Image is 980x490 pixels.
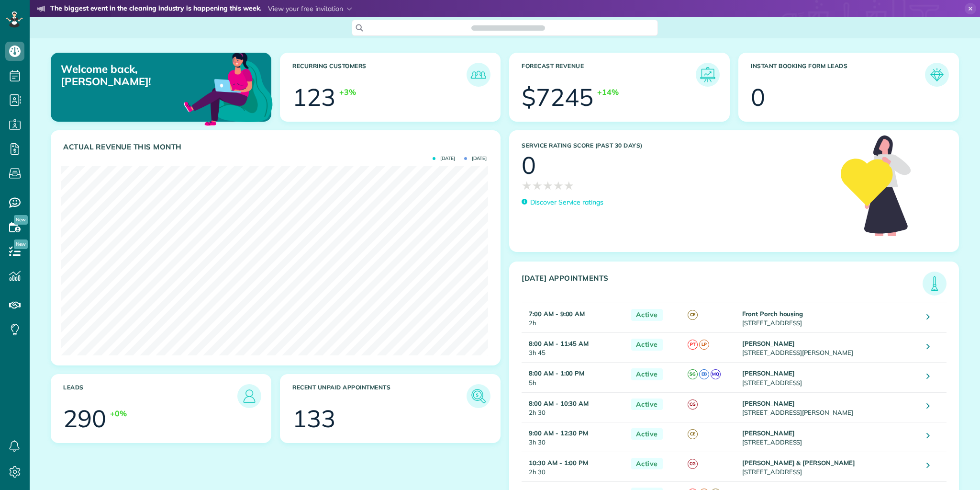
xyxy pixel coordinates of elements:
[522,303,626,333] td: 2h
[740,363,920,392] td: [STREET_ADDRESS]
[469,387,488,406] img: icon_unpaid_appointments-47b8ce3997adf2238b356f14209ab4cced10bd1f174958f3ca8f1d0dd7fffeee.png
[50,4,261,14] strong: The biggest event in the cleaning industry is happening this week.
[292,85,335,109] div: 123
[63,384,237,408] h3: Leads
[564,177,574,194] span: ★
[742,459,855,467] strong: [PERSON_NAME] & [PERSON_NAME]
[240,387,259,406] img: icon_leads-1bed01f49abd5b7fead27621c3d59655bb73ed531f8eeb49469d10e621d6b896.png
[751,63,925,87] h3: Instant Booking Form Leads
[740,422,920,452] td: [STREET_ADDRESS]
[740,452,920,481] td: [STREET_ADDRESS]
[742,340,795,347] strong: [PERSON_NAME]
[711,369,721,379] span: MQ
[529,340,589,347] strong: 8:00 AM - 11:45 AM
[740,303,920,333] td: [STREET_ADDRESS]
[292,407,335,431] div: 133
[433,156,455,161] span: [DATE]
[522,422,626,452] td: 3h 30
[740,333,920,363] td: [STREET_ADDRESS][PERSON_NAME]
[522,177,532,194] span: ★
[61,63,201,88] p: Welcome back, [PERSON_NAME]!
[522,85,593,109] div: $7245
[529,369,584,377] strong: 8:00 AM - 1:00 PM
[742,399,795,407] strong: [PERSON_NAME]
[110,408,127,419] div: +0%
[688,459,698,469] span: CG
[469,65,488,84] img: icon_recurring_customers-cf858462ba22bcd05b5a5880d41d6543d210077de5bb9ebc9590e49fd87d84ed.png
[927,65,947,84] img: icon_form_leads-04211a6a04a5b2264e4ee56bc0799ec3eb69b7e499cbb523a139df1d13a81ae0.png
[688,340,698,350] span: PT
[597,87,619,98] div: +14%
[751,85,765,109] div: 0
[522,392,626,422] td: 2h 30
[529,399,589,407] strong: 8:00 AM - 10:30 AM
[631,309,663,321] span: Active
[925,274,944,293] img: icon_todays_appointments-901f7ab196bb0bea1936b74009e4eb5ffbc2d2711fa7634e0d609ed5ef32b18b.png
[688,429,698,439] span: CE
[532,177,543,194] span: ★
[529,310,585,318] strong: 7:00 AM - 9:00 AM
[740,392,920,422] td: [STREET_ADDRESS][PERSON_NAME]
[522,452,626,481] td: 2h 30
[530,197,603,207] p: Discover Service ratings
[339,87,356,98] div: +3%
[543,177,553,194] span: ★
[688,399,698,410] span: CG
[14,239,28,249] span: New
[631,399,663,410] span: Active
[742,310,803,318] strong: Front Porch housing
[553,177,564,194] span: ★
[522,274,923,296] h3: [DATE] Appointments
[688,369,698,379] span: SG
[292,384,467,408] h3: Recent unpaid appointments
[481,23,535,33] span: Search ZenMaid…
[631,428,663,440] span: Active
[522,63,696,87] h3: Forecast Revenue
[631,458,663,470] span: Active
[529,459,588,467] strong: 10:30 AM - 1:00 PM
[14,215,28,225] span: New
[522,363,626,392] td: 5h
[529,429,588,437] strong: 9:00 AM - 12:30 PM
[63,407,106,431] div: 290
[182,42,275,135] img: dashboard_welcome-42a62b7d889689a78055ac9021e634bf52bae3f8056760290aed330b23ab8690.png
[292,63,467,87] h3: Recurring Customers
[631,339,663,351] span: Active
[464,156,487,161] span: [DATE]
[522,333,626,363] td: 3h 45
[742,429,795,437] strong: [PERSON_NAME]
[699,369,709,379] span: EB
[631,368,663,380] span: Active
[698,65,717,84] img: icon_forecast_revenue-8c13a41c7ed35a8dcfafea3cbb826a0462acb37728057bba2d056411b612bbbe.png
[522,153,536,177] div: 0
[63,143,490,151] h3: Actual Revenue this month
[522,197,603,207] a: Discover Service ratings
[699,340,709,350] span: LP
[688,310,698,320] span: CE
[522,142,831,149] h3: Service Rating score (past 30 days)
[742,369,795,377] strong: [PERSON_NAME]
